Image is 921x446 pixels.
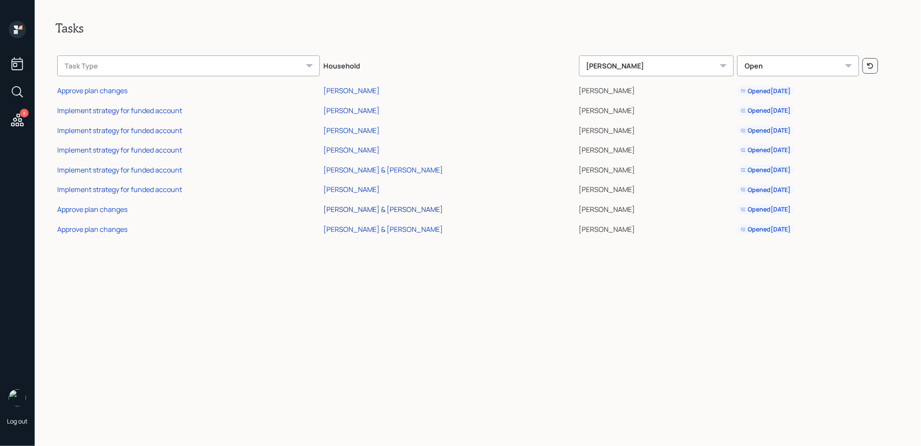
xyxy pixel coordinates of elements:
[577,119,735,139] td: [PERSON_NAME]
[741,87,791,95] div: Opened [DATE]
[577,198,735,218] td: [PERSON_NAME]
[9,389,26,407] img: treva-nostdahl-headshot.png
[741,205,791,214] div: Opened [DATE]
[579,55,734,76] div: [PERSON_NAME]
[57,86,127,95] div: Approve plan changes
[741,225,791,234] div: Opened [DATE]
[577,218,735,238] td: [PERSON_NAME]
[323,86,380,95] div: [PERSON_NAME]
[741,106,791,115] div: Opened [DATE]
[323,106,380,115] div: [PERSON_NAME]
[741,166,791,174] div: Opened [DATE]
[323,145,380,155] div: [PERSON_NAME]
[323,185,380,194] div: [PERSON_NAME]
[741,146,791,154] div: Opened [DATE]
[57,225,127,234] div: Approve plan changes
[577,159,735,179] td: [PERSON_NAME]
[577,139,735,159] td: [PERSON_NAME]
[20,109,29,117] div: 8
[577,80,735,100] td: [PERSON_NAME]
[737,55,859,76] div: Open
[577,179,735,199] td: [PERSON_NAME]
[57,126,182,135] div: Implement strategy for funded account
[57,205,127,214] div: Approve plan changes
[322,49,577,80] th: Household
[741,126,791,135] div: Opened [DATE]
[7,417,28,425] div: Log out
[323,205,443,214] div: [PERSON_NAME] & [PERSON_NAME]
[323,165,443,175] div: [PERSON_NAME] & [PERSON_NAME]
[323,225,443,234] div: [PERSON_NAME] & [PERSON_NAME]
[577,99,735,119] td: [PERSON_NAME]
[57,55,320,76] div: Task Type
[55,21,900,36] h2: Tasks
[57,165,182,175] div: Implement strategy for funded account
[57,145,182,155] div: Implement strategy for funded account
[57,106,182,115] div: Implement strategy for funded account
[323,126,380,135] div: [PERSON_NAME]
[57,185,182,194] div: Implement strategy for funded account
[741,186,791,194] div: Opened [DATE]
